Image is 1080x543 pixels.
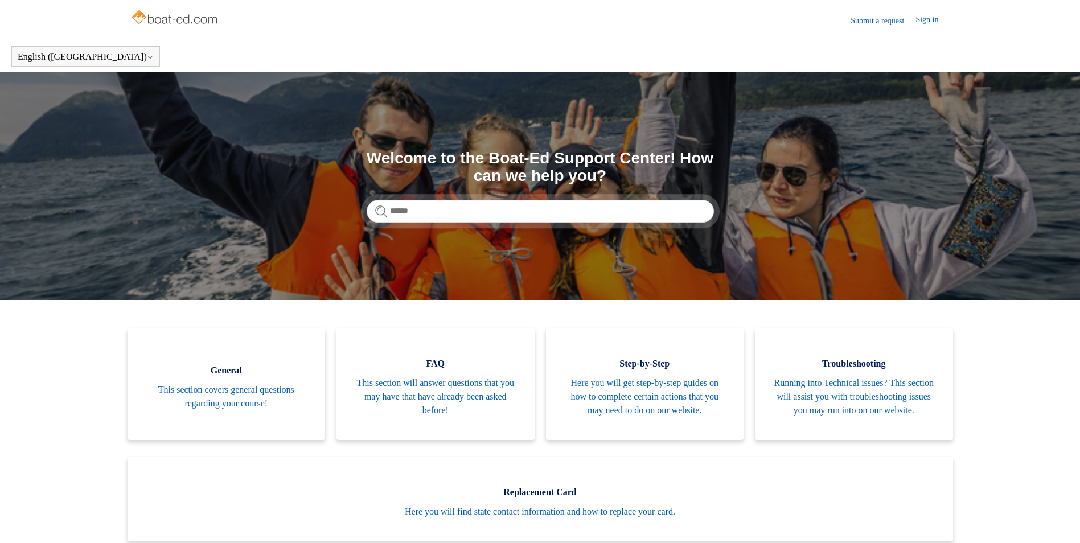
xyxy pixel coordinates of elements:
img: Boat-Ed Help Center home page [130,7,221,30]
a: Troubleshooting Running into Technical issues? This section will assist you with troubleshooting ... [755,328,953,440]
a: FAQ This section will answer questions that you may have that have already been asked before! [336,328,535,440]
span: Step-by-Step [563,357,727,371]
a: Step-by-Step Here you will get step-by-step guides on how to complete certain actions that you ma... [546,328,744,440]
span: Here you will get step-by-step guides on how to complete certain actions that you may need to do ... [563,376,727,417]
span: Troubleshooting [772,357,936,371]
div: Live chat [1042,505,1071,534]
span: Running into Technical issues? This section will assist you with troubleshooting issues you may r... [772,376,936,417]
h1: Welcome to the Boat-Ed Support Center! How can we help you? [367,150,714,185]
a: Sign in [915,14,950,27]
span: General [145,364,309,377]
input: Search [367,200,714,223]
a: General This section covers general questions regarding your course! [128,328,326,440]
button: English ([GEOGRAPHIC_DATA]) [18,52,154,62]
span: Here you will find state contact information and how to replace your card. [145,505,936,519]
span: Replacement Card [145,486,936,499]
span: This section covers general questions regarding your course! [145,383,309,410]
span: This section will answer questions that you may have that have already been asked before! [354,376,518,417]
a: Submit a request [851,15,915,27]
span: FAQ [354,357,518,371]
a: Replacement Card Here you will find state contact information and how to replace your card. [128,457,953,541]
